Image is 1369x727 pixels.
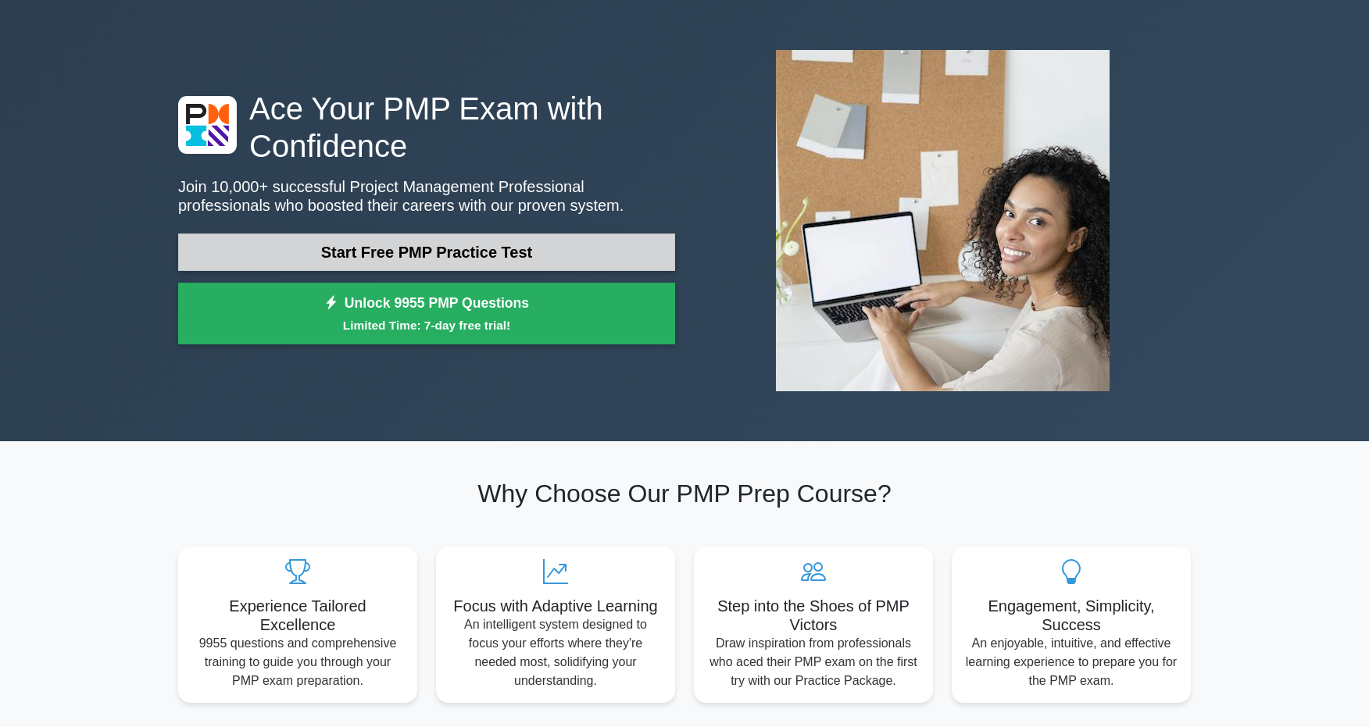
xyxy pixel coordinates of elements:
[198,316,656,334] small: Limited Time: 7-day free trial!
[449,615,663,690] p: An intelligent system designed to focus your efforts where they're needed most, solidifying your ...
[178,233,675,271] a: Start Free PMP Practice Test
[191,597,405,634] h5: Experience Tailored Excellence
[191,634,405,690] p: 9955 questions and comprehensive training to guide you through your PMP exam preparation.
[449,597,663,615] h5: Focus with Adaptive Learning
[964,634,1178,690] p: An enjoyable, intuitive, and effective learning experience to prepare you for the PMP exam.
[178,177,675,215] p: Join 10,000+ successful Project Management Professional professionals who boosted their careers w...
[178,479,1191,508] h2: Why Choose Our PMP Prep Course?
[706,597,920,634] h5: Step into the Shoes of PMP Victors
[706,634,920,690] p: Draw inspiration from professionals who aced their PMP exam on the first try with our Practice Pa...
[964,597,1178,634] h5: Engagement, Simplicity, Success
[178,90,675,165] h1: Ace Your PMP Exam with Confidence
[178,283,675,345] a: Unlock 9955 PMP QuestionsLimited Time: 7-day free trial!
